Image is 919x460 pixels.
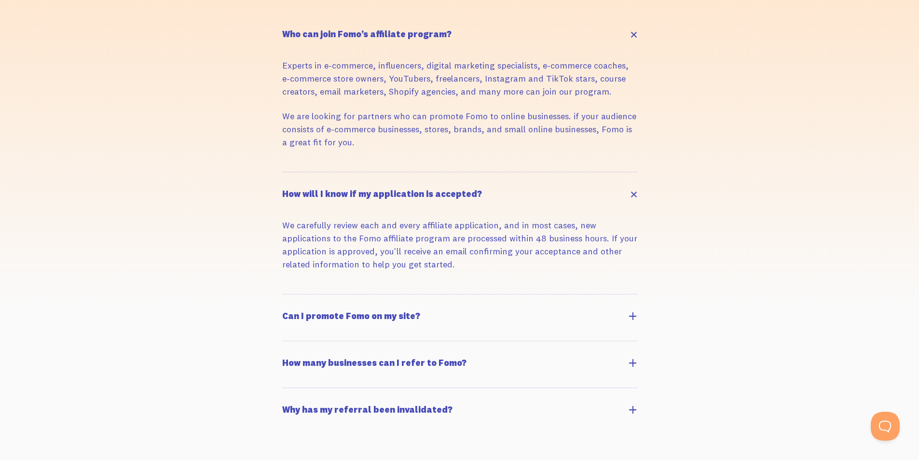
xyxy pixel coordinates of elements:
h5: Who can join Fomo’s affiliate program? [282,30,452,39]
h5: How will I know if my application is accepted? [282,190,482,198]
p: We are looking for partners who can promote Fomo to online businesses. if your audience consists ... [282,110,637,149]
h5: Can I promote Fomo on my site? [282,312,420,321]
h5: Why has my referral been invalidated? [282,405,453,414]
iframe: Help Scout Beacon - Open [871,412,900,441]
h5: How many businesses can I refer to Fomo? [282,359,466,367]
p: Experts in e-commerce, influencers, digital marketing specialists, e-commerce coaches, e-commerce... [282,59,637,98]
p: We carefully review each and every affiliate application, and in most cases, new applications to ... [282,219,637,271]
